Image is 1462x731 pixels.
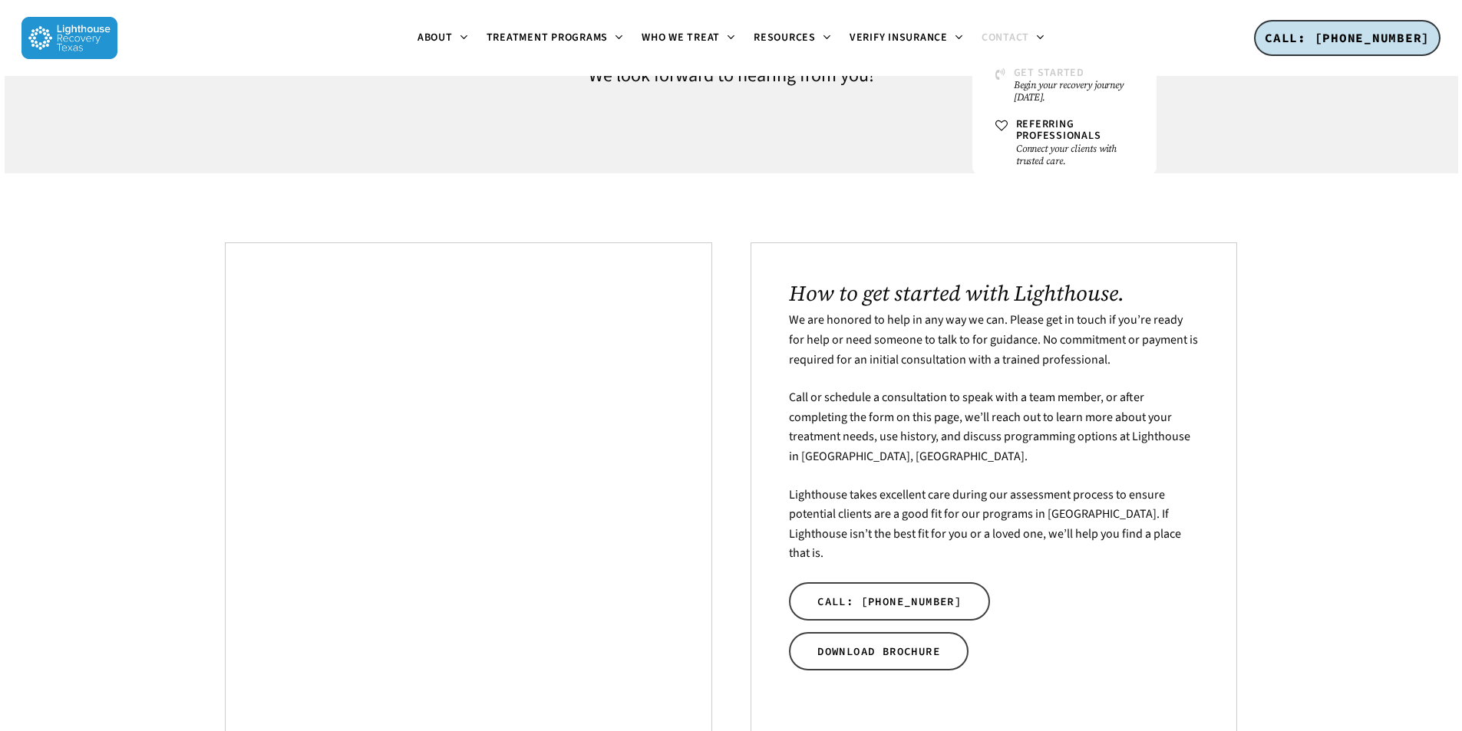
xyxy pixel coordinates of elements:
span: About [417,30,453,45]
span: Who We Treat [642,30,720,45]
small: Begin your recovery journey [DATE]. [1014,79,1134,104]
h2: How to get started with Lighthouse. [789,281,1198,305]
span: Get Started [1014,65,1084,81]
a: CALL: [PHONE_NUMBER] [1254,20,1441,57]
a: About [408,32,477,44]
span: CALL: [PHONE_NUMBER] [817,594,962,609]
a: Treatment Programs [477,32,633,44]
span: Verify Insurance [850,30,948,45]
span: Lighthouse takes excellent care during our assessment process to ensure potential clients are a g... [789,486,1181,562]
span: We are honored to help in any way we can. Please get in touch if you’re ready for help or need so... [789,311,1198,367]
span: Referring Professionals [1016,117,1101,143]
span: CALL: [PHONE_NUMBER] [1265,30,1430,45]
a: Referring ProfessionalsConnect your clients with trusted care. [988,111,1141,175]
small: Connect your clients with trusted care. [1016,143,1134,167]
a: Get StartedBegin your recovery journey [DATE]. [988,60,1141,111]
span: Contact [982,30,1029,45]
span: Resources [754,30,816,45]
p: Call or schedule a consultation to speak with a team member, or after completing the form on this... [789,388,1198,485]
a: Contact [972,32,1054,44]
img: Lighthouse Recovery Texas [21,17,117,59]
span: Treatment Programs [487,30,609,45]
a: DOWNLOAD BROCHURE [789,632,969,670]
a: Verify Insurance [840,32,972,44]
a: Resources [744,32,840,44]
h4: We look forward to hearing from you! [225,66,1237,86]
a: CALL: [PHONE_NUMBER] [789,582,990,621]
span: DOWNLOAD BROCHURE [817,644,940,659]
a: Who We Treat [632,32,744,44]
